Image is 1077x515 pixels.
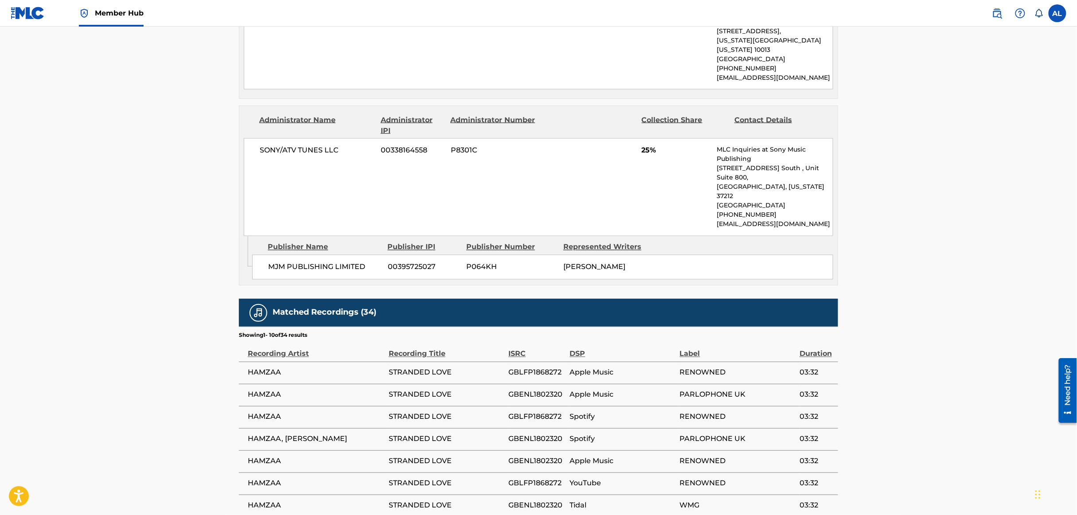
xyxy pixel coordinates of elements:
[387,242,460,253] div: Publisher IPI
[389,478,504,489] span: STRANDED LOVE
[95,8,144,18] span: Member Hub
[248,434,384,445] span: HAMZAA, [PERSON_NAME]
[717,55,833,64] p: [GEOGRAPHIC_DATA]
[717,164,833,183] p: [STREET_ADDRESS] South , Unit Suite 800,
[450,115,536,136] div: Administrator Number
[570,339,675,359] div: DSP
[389,390,504,400] span: STRANDED LOVE
[800,390,834,400] span: 03:32
[248,412,384,422] span: HAMZAA
[717,211,833,220] p: [PHONE_NUMBER]
[800,478,834,489] span: 03:32
[570,456,675,467] span: Apple Music
[1035,481,1041,508] div: Drag
[508,478,565,489] span: GBLFP1868272
[717,36,833,55] p: [US_STATE][GEOGRAPHIC_DATA][US_STATE] 10013
[1011,4,1029,22] div: Help
[466,262,557,273] span: P064KH
[1034,9,1043,18] div: Notifications
[79,8,90,19] img: Top Rightsholder
[734,115,820,136] div: Contact Details
[717,27,833,36] p: [STREET_ADDRESS],
[508,500,565,511] span: GBENL1802320
[800,434,834,445] span: 03:32
[260,145,375,156] span: SONY/ATV TUNES LLC
[570,390,675,400] span: Apple Music
[717,64,833,73] p: [PHONE_NUMBER]
[1033,472,1077,515] iframe: Chat Widget
[680,434,795,445] span: PARLOPHONE UK
[800,367,834,378] span: 03:32
[389,456,504,467] span: STRANDED LOVE
[508,412,565,422] span: GBLFP1868272
[268,242,381,253] div: Publisher Name
[800,500,834,511] span: 03:32
[717,201,833,211] p: [GEOGRAPHIC_DATA]
[642,115,728,136] div: Collection Share
[717,183,833,201] p: [GEOGRAPHIC_DATA], [US_STATE] 37212
[680,456,795,467] span: RENOWNED
[381,115,444,136] div: Administrator IPI
[248,500,384,511] span: HAMZAA
[563,242,654,253] div: Represented Writers
[680,478,795,489] span: RENOWNED
[451,145,537,156] span: P8301C
[717,220,833,229] p: [EMAIL_ADDRESS][DOMAIN_NAME]
[680,500,795,511] span: WMG
[717,145,833,164] p: MLC Inquiries at Sony Music Publishing
[466,242,557,253] div: Publisher Number
[389,367,504,378] span: STRANDED LOVE
[680,412,795,422] span: RENOWNED
[680,339,795,359] div: Label
[239,332,307,339] p: Showing 1 - 10 of 34 results
[570,434,675,445] span: Spotify
[248,478,384,489] span: HAMZAA
[800,456,834,467] span: 03:32
[253,308,264,318] img: Matched Recordings
[389,412,504,422] span: STRANDED LOVE
[570,412,675,422] span: Spotify
[992,8,1003,19] img: search
[717,73,833,82] p: [EMAIL_ADDRESS][DOMAIN_NAME]
[1052,355,1077,426] iframe: Resource Center
[570,367,675,378] span: Apple Music
[389,339,504,359] div: Recording Title
[570,500,675,511] span: Tidal
[389,500,504,511] span: STRANDED LOVE
[389,434,504,445] span: STRANDED LOVE
[248,339,384,359] div: Recording Artist
[563,263,625,271] span: [PERSON_NAME]
[268,262,381,273] span: MJM PUBLISHING LIMITED
[248,456,384,467] span: HAMZAA
[1049,4,1066,22] div: User Menu
[508,456,565,467] span: GBENL1802320
[11,7,45,20] img: MLC Logo
[508,367,565,378] span: GBLFP1868272
[1015,8,1026,19] img: help
[388,262,460,273] span: 00395725027
[642,145,710,156] span: 25%
[680,390,795,400] span: PARLOPHONE UK
[508,390,565,400] span: GBENL1802320
[273,308,376,318] h5: Matched Recordings (34)
[508,339,565,359] div: ISRC
[988,4,1006,22] a: Public Search
[248,367,384,378] span: HAMZAA
[680,367,795,378] span: RENOWNED
[508,434,565,445] span: GBENL1802320
[800,412,834,422] span: 03:32
[800,339,834,359] div: Duration
[381,145,444,156] span: 00338164558
[259,115,374,136] div: Administrator Name
[248,390,384,400] span: HAMZAA
[570,478,675,489] span: YouTube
